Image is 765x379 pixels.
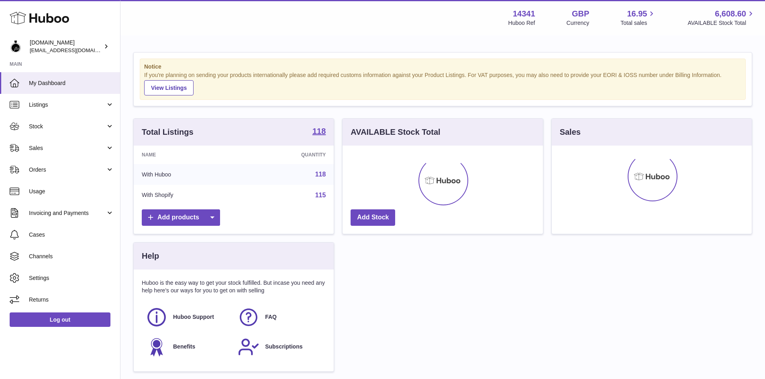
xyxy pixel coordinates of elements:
td: With Huboo [134,164,242,185]
span: AVAILABLE Stock Total [687,19,755,27]
a: 6,608.60 AVAILABLE Stock Total [687,8,755,27]
strong: GBP [572,8,589,19]
h3: Total Listings [142,127,194,138]
div: Huboo Ref [508,19,535,27]
th: Quantity [242,146,334,164]
a: Subscriptions [238,336,322,358]
a: 115 [315,192,326,199]
div: Currency [567,19,590,27]
span: Stock [29,123,106,130]
div: [DOMAIN_NAME] [30,39,102,54]
h3: AVAILABLE Stock Total [351,127,440,138]
span: 16.95 [627,8,647,19]
span: Huboo Support [173,313,214,321]
span: Benefits [173,343,195,351]
a: Log out [10,312,110,327]
img: theperfumesampler@gmail.com [10,41,22,53]
p: Huboo is the easy way to get your stock fulfilled. But incase you need any help here's our ways f... [142,279,326,294]
a: Huboo Support [146,306,230,328]
a: 118 [312,127,326,137]
span: Usage [29,188,114,195]
td: With Shopify [134,185,242,206]
div: If you're planning on sending your products internationally please add required customs informati... [144,71,741,95]
th: Name [134,146,242,164]
h3: Sales [560,127,581,138]
a: 118 [315,171,326,178]
strong: 14341 [513,8,535,19]
span: 6,608.60 [715,8,746,19]
a: Add Stock [351,209,395,226]
strong: Notice [144,63,741,71]
span: FAQ [265,313,277,321]
a: FAQ [238,306,322,328]
a: Benefits [146,336,230,358]
span: Subscriptions [265,343,302,351]
span: Cases [29,231,114,239]
span: [EMAIL_ADDRESS][DOMAIN_NAME] [30,47,118,53]
span: Listings [29,101,106,109]
span: Orders [29,166,106,174]
strong: 118 [312,127,326,135]
a: Add products [142,209,220,226]
span: My Dashboard [29,79,114,87]
span: Settings [29,274,114,282]
a: View Listings [144,80,194,95]
a: 16.95 Total sales [620,8,656,27]
span: Channels [29,253,114,260]
span: Invoicing and Payments [29,209,106,217]
span: Sales [29,144,106,152]
h3: Help [142,251,159,261]
span: Returns [29,296,114,304]
span: Total sales [620,19,656,27]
